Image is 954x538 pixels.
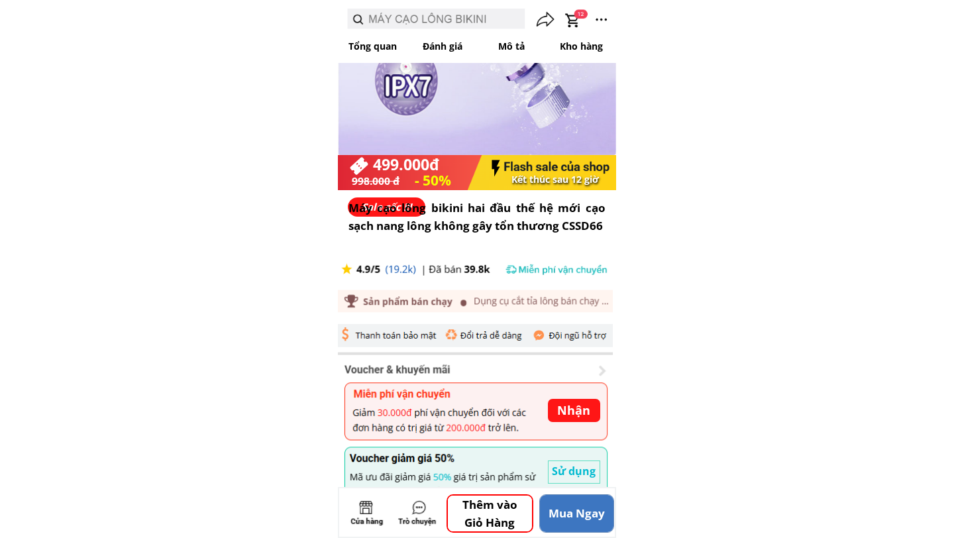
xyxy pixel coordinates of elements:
[547,399,600,422] p: Nhận
[348,199,606,235] h3: Máy cạo lông bikini hai đầu thế hệ mới cạo sạch nang lông không gây tổn thương CSSD66
[338,34,407,59] p: Tổng quan
[548,461,599,483] p: Sử dụng
[407,34,477,59] p: Đánh giá
[352,173,411,189] div: 998.000 đ
[348,197,425,217] p: Sale sốc !!!
[477,34,547,59] p: Mô tả
[540,495,613,532] p: Mua Ngay
[511,172,601,187] div: Kết thúc sau 12 giờ
[373,152,442,177] div: 499.000đ
[448,496,532,531] p: Thêm vào Giỏ Hàng
[415,170,454,192] div: - 50%
[547,34,616,59] p: Kho hàng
